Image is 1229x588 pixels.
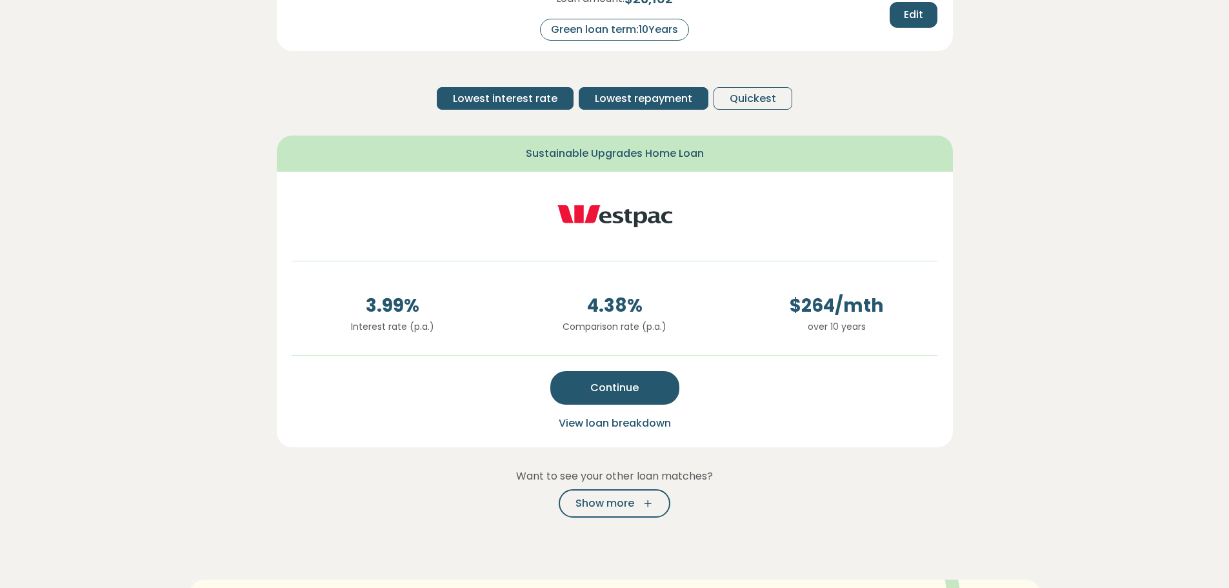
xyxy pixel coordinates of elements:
[550,371,679,405] button: Continue
[557,187,673,245] img: westpac logo
[579,87,708,110] button: Lowest repayment
[575,496,634,511] span: Show more
[514,319,715,334] p: Comparison rate (p.a.)
[437,87,574,110] button: Lowest interest rate
[590,380,639,396] span: Continue
[559,416,671,431] span: View loan breakdown
[453,91,557,106] span: Lowest interest rate
[904,7,923,23] span: Edit
[514,292,715,319] span: 4.38 %
[890,2,937,28] button: Edit
[736,292,937,319] span: $ 264 /mth
[595,91,692,106] span: Lowest repayment
[277,468,953,485] p: Want to see your other loan matches?
[559,489,670,518] button: Show more
[292,292,494,319] span: 3.99 %
[540,19,689,41] div: Green loan term: 10 Years
[730,91,776,106] span: Quickest
[555,415,675,432] button: View loan breakdown
[526,146,704,161] span: Sustainable Upgrades Home Loan
[292,319,494,334] p: Interest rate (p.a.)
[736,319,937,334] p: over 10 years
[714,87,792,110] button: Quickest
